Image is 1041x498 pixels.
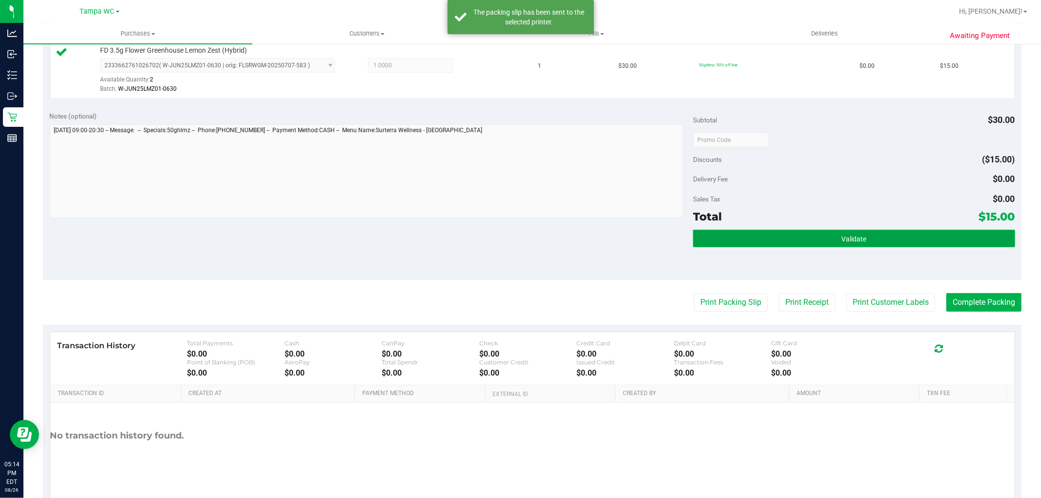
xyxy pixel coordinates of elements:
span: Hi, [PERSON_NAME]! [959,7,1022,15]
div: $0.00 [285,368,382,378]
inline-svg: Outbound [7,91,17,101]
th: External ID [485,385,615,403]
span: $15.00 [979,210,1015,223]
button: Print Receipt [779,293,835,312]
p: 05:14 PM EDT [4,460,19,486]
div: Transaction Fees [674,359,771,366]
div: Issued Credit [576,359,674,366]
div: $0.00 [382,349,479,359]
div: $0.00 [382,368,479,378]
span: Tampa WC [80,7,115,16]
span: Awaiting Payment [950,30,1010,41]
div: Total Spendr [382,359,479,366]
span: 2 [150,76,153,83]
input: Promo Code [693,133,769,147]
div: Credit Card [576,339,674,347]
a: Created By [623,390,785,398]
span: FD 3.5g Flower Greenhouse Lemon Zest (Hybrid) [100,46,247,55]
span: $0.00 [993,194,1015,204]
span: Discounts [693,151,722,168]
div: Debit Card [674,339,771,347]
span: $0.00 [993,174,1015,184]
a: Deliveries [710,23,939,44]
div: $0.00 [674,349,771,359]
span: Deliveries [798,29,851,38]
inline-svg: Analytics [7,28,17,38]
div: AeroPay [285,359,382,366]
div: $0.00 [771,368,868,378]
inline-svg: Inventory [7,70,17,80]
div: Voided [771,359,868,366]
div: Gift Card [771,339,868,347]
div: $0.00 [187,349,284,359]
p: 08/26 [4,486,19,494]
button: Print Customer Labels [846,293,935,312]
a: Txn Fee [927,390,1003,398]
span: Notes (optional) [50,112,97,120]
span: Sales Tax [693,195,720,203]
div: Available Quantity: [100,73,347,92]
div: The packing slip has been sent to the selected printer. [472,7,587,27]
a: Payment Method [362,390,481,398]
inline-svg: Retail [7,112,17,122]
a: Customers [252,23,481,44]
button: Validate [693,230,1015,247]
a: Amount [797,390,916,398]
button: Print Packing Slip [694,293,768,312]
div: $0.00 [576,349,674,359]
div: $0.00 [479,349,576,359]
div: Check [479,339,576,347]
iframe: Resource center [10,420,39,449]
div: $0.00 [285,349,382,359]
div: $0.00 [576,368,674,378]
span: 1 [538,61,542,71]
span: Batch: [100,85,117,92]
button: Complete Packing [946,293,1021,312]
div: CanPay [382,339,479,347]
span: W-JUN25LMZ01-0630 [118,85,177,92]
div: No transaction history found. [50,403,184,469]
inline-svg: Inbound [7,49,17,59]
a: Tills [481,23,710,44]
span: Total [693,210,722,223]
span: $30.00 [618,61,637,71]
div: $0.00 [187,368,284,378]
span: Delivery Fee [693,175,728,183]
div: Customer Credit [479,359,576,366]
a: Created At [188,390,351,398]
span: $0.00 [859,61,875,71]
span: Tills [482,29,710,38]
div: $0.00 [674,368,771,378]
span: Validate [841,235,866,243]
a: Purchases [23,23,252,44]
div: Cash [285,339,382,347]
span: ($15.00) [982,154,1015,164]
span: Purchases [23,29,252,38]
span: Subtotal [693,116,717,124]
div: $0.00 [771,349,868,359]
div: Total Payments [187,339,284,347]
div: $0.00 [479,368,576,378]
a: Transaction ID [58,390,177,398]
span: $15.00 [940,61,959,71]
inline-svg: Reports [7,133,17,143]
span: Customers [253,29,481,38]
div: Point of Banking (POB) [187,359,284,366]
span: $30.00 [988,115,1015,125]
span: 50ghlmz: 50% off line [699,62,737,67]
